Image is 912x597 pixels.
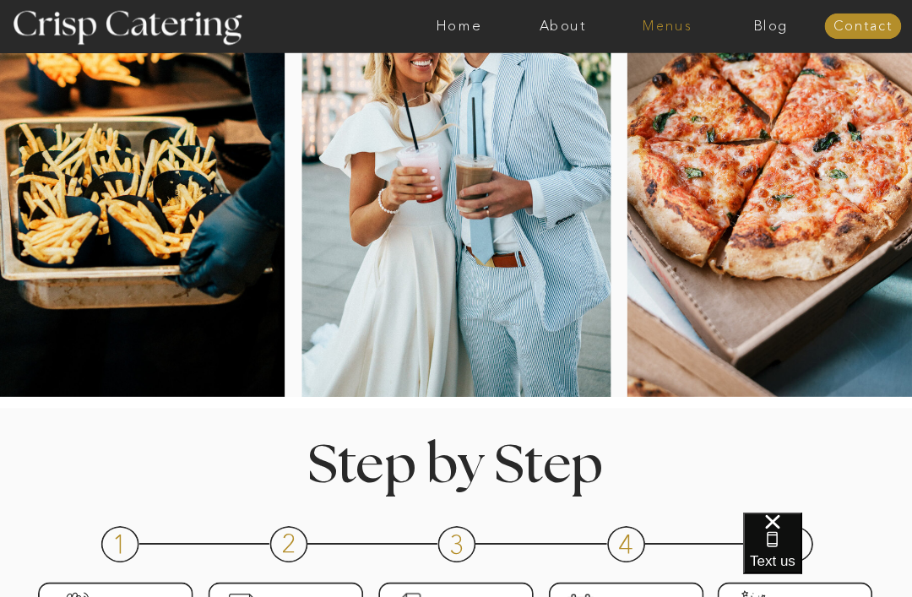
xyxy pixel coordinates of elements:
[719,19,822,35] a: Blog
[244,440,666,485] h1: Step by Step
[618,532,636,553] h3: 4
[825,19,902,35] a: Contact
[281,531,299,552] h3: 2
[615,19,719,35] a: Menus
[511,19,615,35] a: About
[112,532,130,553] h3: 1
[449,532,467,553] h3: 3
[407,19,511,35] a: Home
[743,513,912,597] iframe: podium webchat widget bubble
